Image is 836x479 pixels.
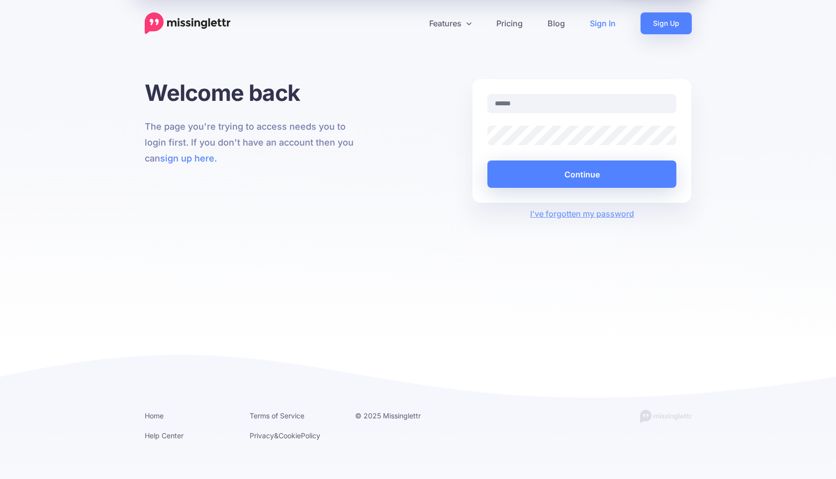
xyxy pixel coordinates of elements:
a: Home [145,411,164,420]
a: Blog [535,12,577,34]
a: Cookie [279,431,301,440]
li: © 2025 Missinglettr [355,409,446,422]
p: The page you're trying to access needs you to login first. If you don't have an account then you ... [145,119,364,166]
a: Terms of Service [250,411,304,420]
a: Privacy [250,431,274,440]
li: & Policy [250,429,340,442]
a: Features [417,12,484,34]
a: I've forgotten my password [530,209,634,219]
h1: Welcome back [145,79,364,106]
a: Sign Up [641,12,692,34]
a: Sign In [577,12,628,34]
a: Help Center [145,431,184,440]
a: sign up here [160,153,214,163]
button: Continue [487,160,677,188]
a: Pricing [484,12,535,34]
